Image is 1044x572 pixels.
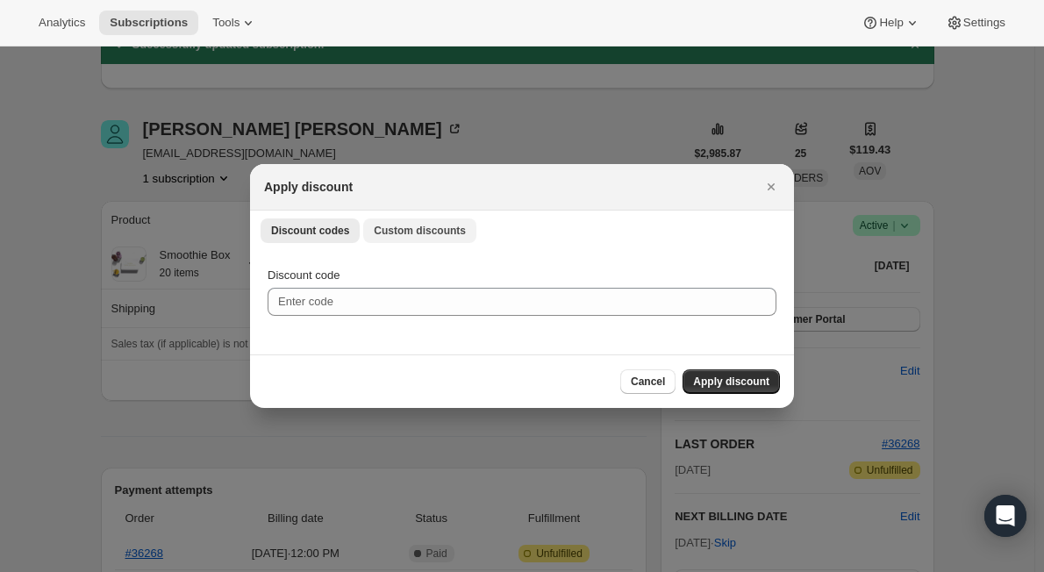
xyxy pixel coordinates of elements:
[268,268,340,282] span: Discount code
[250,249,794,354] div: Discount codes
[963,16,1005,30] span: Settings
[683,369,780,394] button: Apply discount
[264,178,353,196] h2: Apply discount
[271,224,349,238] span: Discount codes
[374,224,466,238] span: Custom discounts
[261,218,360,243] button: Discount codes
[631,375,665,389] span: Cancel
[212,16,240,30] span: Tools
[935,11,1016,35] button: Settings
[693,375,769,389] span: Apply discount
[99,11,198,35] button: Subscriptions
[39,16,85,30] span: Analytics
[759,175,783,199] button: Close
[879,16,903,30] span: Help
[851,11,931,35] button: Help
[984,495,1026,537] div: Open Intercom Messenger
[202,11,268,35] button: Tools
[620,369,676,394] button: Cancel
[268,288,776,316] input: Enter code
[363,218,476,243] button: Custom discounts
[110,16,188,30] span: Subscriptions
[28,11,96,35] button: Analytics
